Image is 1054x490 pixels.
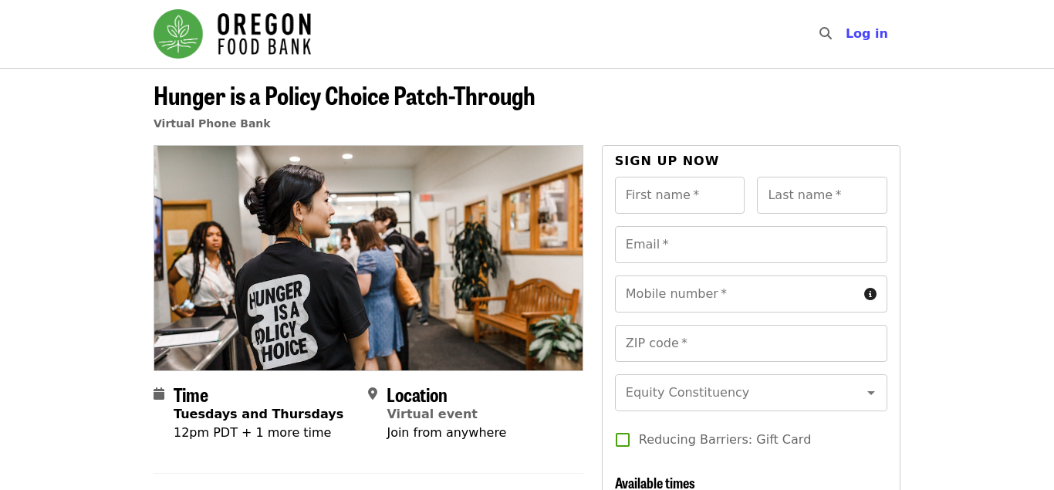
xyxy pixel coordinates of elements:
i: search icon [819,26,832,41]
a: Virtual Phone Bank [154,117,271,130]
a: Virtual event [387,407,478,421]
span: Join from anywhere [387,425,506,440]
i: calendar icon [154,387,164,401]
input: ZIP code [615,325,887,362]
span: Sign up now [615,154,720,168]
div: 12pm PDT + 1 more time [174,424,343,442]
img: Hunger is a Policy Choice Patch-Through organized by Oregon Food Bank [154,146,583,370]
input: Last name [757,177,887,214]
span: Location [387,380,448,407]
input: Mobile number [615,275,858,313]
img: Oregon Food Bank - Home [154,9,311,59]
span: Reducing Barriers: Gift Card [639,431,811,449]
i: circle-info icon [864,287,877,302]
input: First name [615,177,745,214]
button: Log in [833,19,900,49]
input: Search [841,15,853,52]
span: Time [174,380,208,407]
i: map-marker-alt icon [368,387,377,401]
button: Open [860,382,882,404]
span: Log in [846,26,888,41]
span: Hunger is a Policy Choice Patch-Through [154,76,535,113]
input: Email [615,226,887,263]
strong: Tuesdays and Thursdays [174,407,343,421]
